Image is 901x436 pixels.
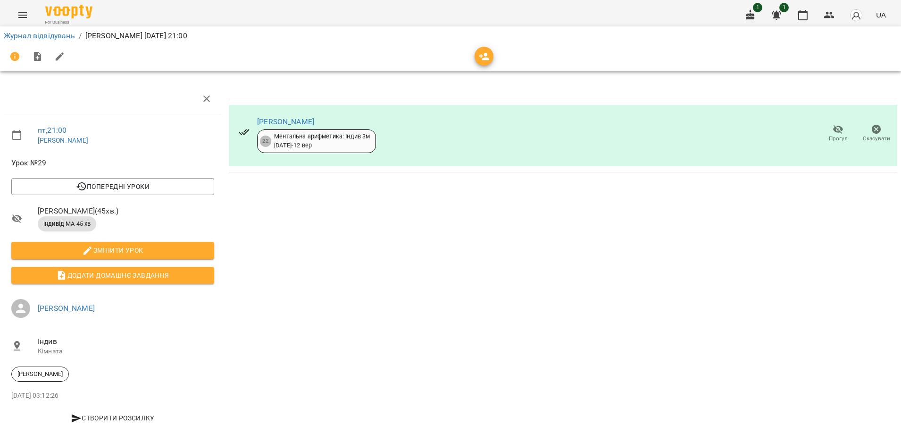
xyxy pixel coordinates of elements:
[829,135,848,143] span: Прогул
[4,31,75,40] a: Журнал відвідувань
[876,10,886,20] span: UA
[11,267,214,284] button: Додати домашнє завдання
[45,5,92,18] img: Voopty Logo
[11,157,214,169] span: Урок №29
[79,30,82,42] li: /
[779,3,789,12] span: 1
[38,126,67,135] a: пт , 21:00
[85,30,187,42] p: [PERSON_NAME] [DATE] 21:00
[19,181,207,192] span: Попередні уроки
[857,120,895,147] button: Скасувати
[850,9,863,22] img: avatar_s.png
[38,220,96,228] span: індивід МА 45 хв
[38,137,88,144] a: [PERSON_NAME]
[872,6,890,24] button: UA
[11,391,214,401] p: [DATE] 03:12:26
[38,347,214,356] p: Кімната
[863,135,890,143] span: Скасувати
[12,370,68,378] span: [PERSON_NAME]
[4,30,897,42] nav: breadcrumb
[257,117,314,126] a: [PERSON_NAME]
[260,136,271,147] div: 22
[11,410,214,427] button: Створити розсилку
[38,336,214,347] span: Індив
[11,178,214,195] button: Попередні уроки
[274,132,370,150] div: Ментальна арифметика: Індив 3м [DATE] - 12 вер
[19,270,207,281] span: Додати домашнє завдання
[11,4,34,26] button: Menu
[753,3,762,12] span: 1
[819,120,857,147] button: Прогул
[15,412,210,424] span: Створити розсилку
[11,242,214,259] button: Змінити урок
[11,367,69,382] div: [PERSON_NAME]
[45,19,92,26] span: For Business
[38,304,95,313] a: [PERSON_NAME]
[38,205,214,217] span: [PERSON_NAME] ( 45 хв. )
[19,245,207,256] span: Змінити урок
